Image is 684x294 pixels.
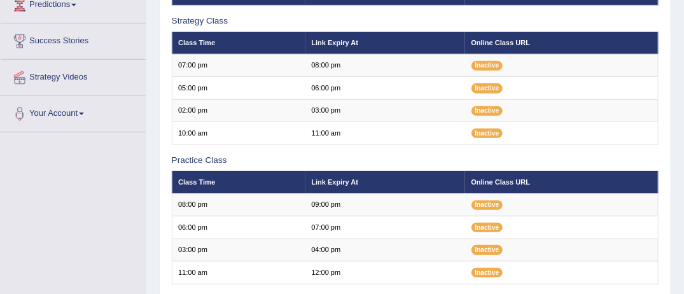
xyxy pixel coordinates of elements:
span: Inactive [471,106,503,116]
span: Inactive [471,223,503,232]
td: 08:00 pm [172,193,305,216]
td: 07:00 pm [172,54,305,76]
td: 07:00 pm [305,216,465,239]
th: Online Class URL [465,32,659,54]
td: 02:00 pm [172,99,305,122]
th: Class Time [172,32,305,54]
th: Class Time [172,171,305,193]
span: Inactive [471,83,503,93]
span: Inactive [471,245,503,255]
td: 10:00 am [172,122,305,144]
td: 06:00 pm [172,216,305,239]
td: 03:00 pm [172,239,305,261]
span: Inactive [471,200,503,210]
a: Success Stories [1,24,146,55]
span: Inactive [471,61,503,71]
td: 11:00 am [172,262,305,284]
span: Inactive [471,129,503,138]
td: 04:00 pm [305,239,465,261]
td: 03:00 pm [305,99,465,122]
a: Strategy Videos [1,60,146,92]
span: Inactive [471,268,503,277]
th: Online Class URL [465,171,659,193]
h3: Practice Class [172,156,659,165]
td: 11:00 am [305,122,465,144]
td: 08:00 pm [305,54,465,76]
th: Link Expiry At [305,171,465,193]
th: Link Expiry At [305,32,465,54]
td: 05:00 pm [172,77,305,99]
h3: Strategy Class [172,17,659,26]
a: Your Account [1,96,146,128]
td: 12:00 pm [305,262,465,284]
td: 09:00 pm [305,193,465,216]
td: 06:00 pm [305,77,465,99]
